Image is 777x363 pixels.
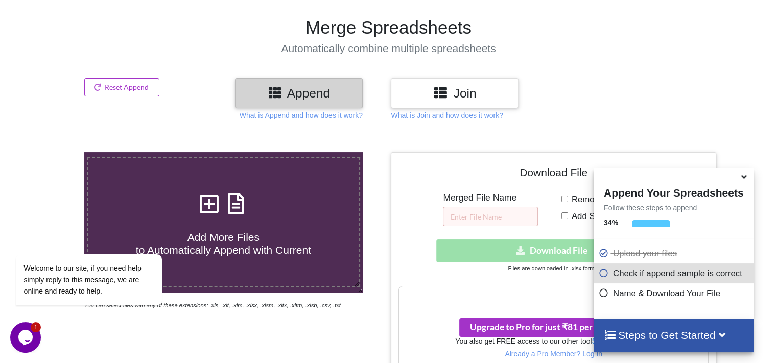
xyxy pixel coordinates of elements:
[459,318,646,337] button: Upgrade to Pro for just ₹81 per monthsmile
[240,110,363,120] p: What is Append and how does it work?
[568,195,646,204] span: Remove Duplicates
[594,203,754,213] p: Follow these steps to append
[568,211,662,221] span: Add Source File Names
[399,292,708,303] h3: Your files are more than 1 MB
[599,247,751,260] p: Upload your files
[243,86,355,101] h3: Append
[594,184,754,199] h4: Append Your Spreadsheets
[84,78,160,96] button: Reset Append
[399,337,708,346] h6: You also get FREE access to our other tool
[398,160,708,189] h4: Download File
[399,349,708,359] p: Already a Pro Member? Log In
[136,231,311,256] span: Add More Files to Automatically Append with Current
[604,329,743,342] h4: Steps to Get Started
[604,219,618,227] b: 34 %
[508,265,599,271] small: Files are downloaded in .xlsx format
[398,86,511,101] h3: Join
[470,322,635,332] span: Upgrade to Pro for just ₹81 per month
[10,162,194,317] iframe: chat widget
[84,302,341,308] i: You can select files with any of these extensions: .xls, .xlt, .xlm, .xlsx, .xlsm, .xltx, .xltm, ...
[443,207,538,226] input: Enter File Name
[599,287,751,300] p: Name & Download Your File
[391,110,503,120] p: What is Join and how does it work?
[599,267,751,280] p: Check if append sample is correct
[10,322,43,353] iframe: chat widget
[443,192,538,203] h5: Merged File Name
[592,337,652,345] a: Split Spreadsheets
